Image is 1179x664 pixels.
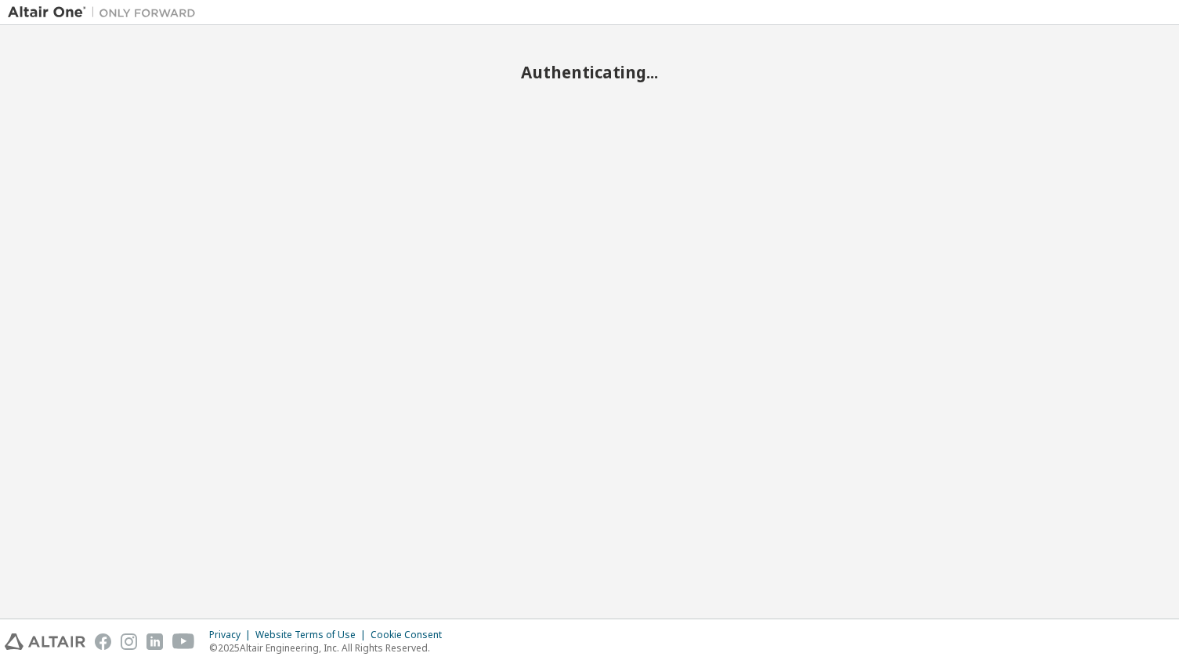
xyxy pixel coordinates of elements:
img: instagram.svg [121,633,137,650]
div: Cookie Consent [371,629,451,641]
div: Website Terms of Use [255,629,371,641]
img: facebook.svg [95,633,111,650]
div: Privacy [209,629,255,641]
h2: Authenticating... [8,62,1171,82]
p: © 2025 Altair Engineering, Inc. All Rights Reserved. [209,641,451,655]
img: youtube.svg [172,633,195,650]
img: Altair One [8,5,204,20]
img: altair_logo.svg [5,633,85,650]
img: linkedin.svg [146,633,163,650]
